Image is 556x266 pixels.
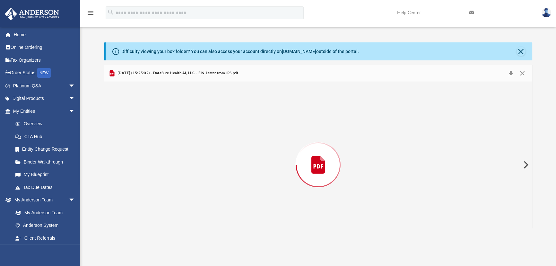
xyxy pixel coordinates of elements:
i: search [107,9,114,16]
div: Preview [104,65,532,248]
a: My Anderson Teamarrow_drop_down [4,194,82,207]
span: [DATE] (15:25:02) - DataSure Health AI, LLC - EIN Letter from IRS.pdf [116,70,238,76]
img: Anderson Advisors Platinum Portal [3,8,61,20]
a: My Documentsarrow_drop_down [4,244,82,257]
img: User Pic [542,8,551,17]
button: Download [505,69,517,78]
span: arrow_drop_down [69,79,82,93]
span: arrow_drop_down [69,92,82,105]
a: CTA Hub [9,130,85,143]
span: arrow_drop_down [69,244,82,258]
a: menu [87,12,94,17]
a: My Entitiesarrow_drop_down [4,105,85,118]
a: Client Referrals [9,232,82,244]
a: Binder Walkthrough [9,155,85,168]
a: Tax Due Dates [9,181,85,194]
a: Online Ordering [4,41,85,54]
span: arrow_drop_down [69,194,82,207]
a: My Anderson Team [9,206,78,219]
span: arrow_drop_down [69,105,82,118]
a: Digital Productsarrow_drop_down [4,92,85,105]
a: Order StatusNEW [4,66,85,80]
a: [DOMAIN_NAME] [282,49,316,54]
button: Close [517,47,526,56]
a: Overview [9,118,85,130]
div: Difficulty viewing your box folder? You can also access your account directly on outside of the p... [121,48,359,55]
div: NEW [37,68,51,78]
a: Anderson System [9,219,82,232]
a: Platinum Q&Aarrow_drop_down [4,79,85,92]
a: Entity Change Request [9,143,85,156]
i: menu [87,9,94,17]
button: Close [517,69,528,78]
a: My Blueprint [9,168,82,181]
a: Tax Organizers [4,54,85,66]
button: Next File [518,156,532,174]
a: Home [4,28,85,41]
